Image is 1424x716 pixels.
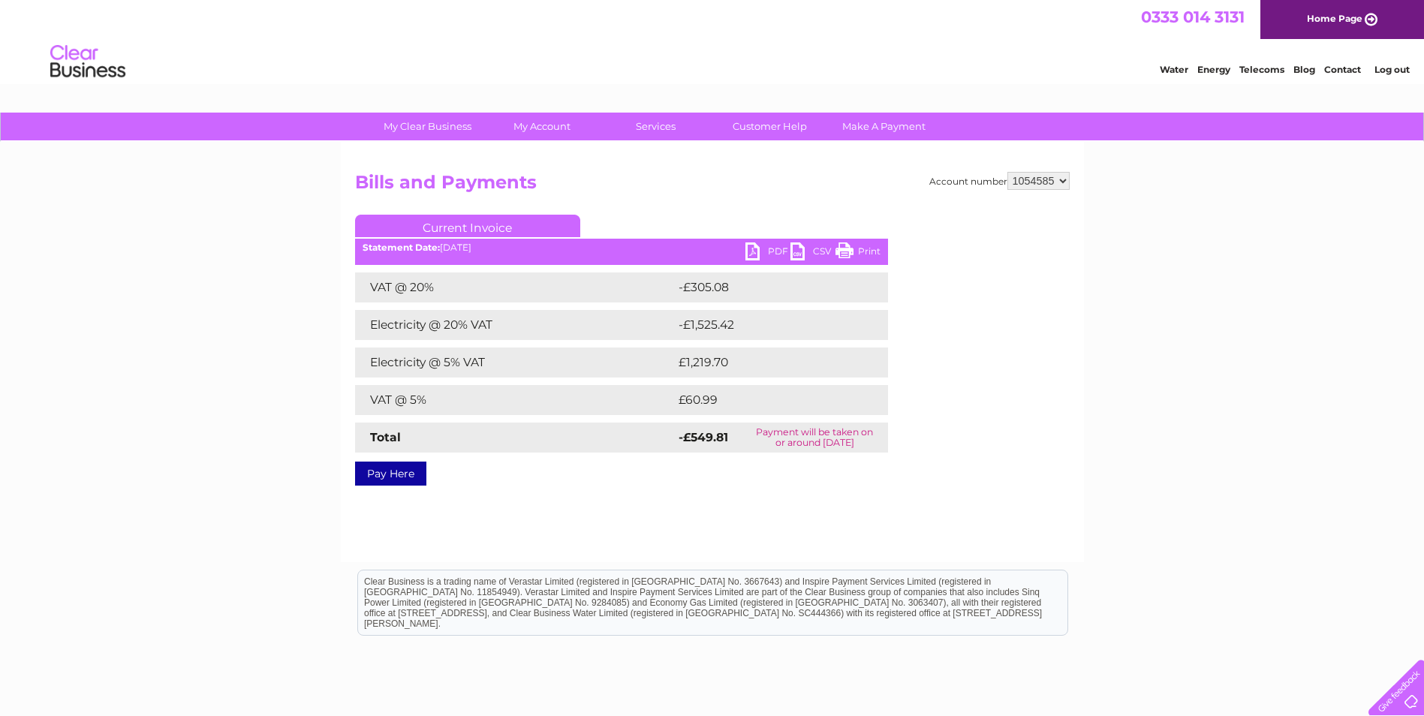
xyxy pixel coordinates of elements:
a: Water [1160,64,1188,75]
td: Payment will be taken on or around [DATE] [742,423,888,453]
h2: Bills and Payments [355,172,1070,200]
a: Services [594,113,718,140]
a: CSV [790,242,835,264]
td: VAT @ 5% [355,385,675,415]
td: £60.99 [675,385,859,415]
a: Pay Here [355,462,426,486]
a: Log out [1374,64,1410,75]
div: Account number [929,172,1070,190]
td: VAT @ 20% [355,272,675,302]
a: Customer Help [708,113,832,140]
a: Current Invoice [355,215,580,237]
a: Print [835,242,881,264]
b: Statement Date: [363,242,440,253]
a: 0333 014 3131 [1141,8,1245,26]
a: Telecoms [1239,64,1284,75]
a: My Clear Business [366,113,489,140]
td: £1,219.70 [675,347,863,378]
a: PDF [745,242,790,264]
a: Blog [1293,64,1315,75]
strong: Total [370,430,401,444]
a: Make A Payment [822,113,946,140]
td: -£305.08 [675,272,863,302]
a: Contact [1324,64,1361,75]
img: logo.png [50,39,126,85]
td: Electricity @ 20% VAT [355,310,675,340]
td: Electricity @ 5% VAT [355,347,675,378]
strong: -£549.81 [679,430,728,444]
div: Clear Business is a trading name of Verastar Limited (registered in [GEOGRAPHIC_DATA] No. 3667643... [358,8,1067,73]
a: My Account [480,113,604,140]
a: Energy [1197,64,1230,75]
div: [DATE] [355,242,888,253]
td: -£1,525.42 [675,310,866,340]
